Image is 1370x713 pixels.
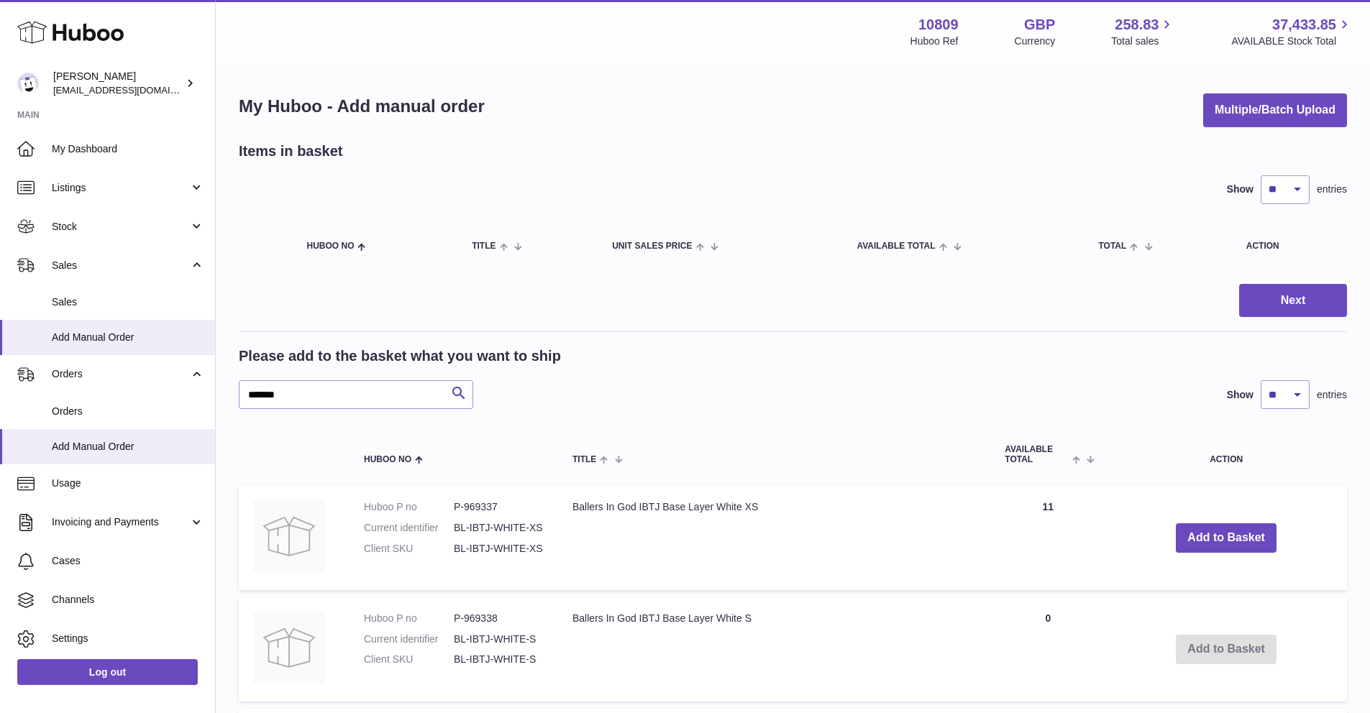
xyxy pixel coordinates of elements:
dt: Current identifier [364,632,454,646]
span: Total [1098,241,1126,251]
h2: Items in basket [239,142,343,161]
img: shop@ballersingod.com [17,73,39,94]
span: Total sales [1111,34,1175,48]
a: 258.83 Total sales [1111,15,1175,48]
span: AVAILABLE Stock Total [1231,34,1353,48]
td: 11 [990,486,1105,590]
button: Multiple/Batch Upload [1203,93,1347,127]
dd: P-969338 [454,612,544,625]
dt: Current identifier [364,521,454,535]
button: Next [1239,284,1347,318]
dt: Client SKU [364,542,454,556]
span: AVAILABLE Total [1005,445,1069,464]
span: Huboo no [364,455,411,464]
span: Unit Sales Price [612,241,692,251]
div: Action [1246,241,1333,251]
div: Currency [1015,34,1056,48]
span: Huboo no [306,241,354,251]
button: Add to Basket [1176,523,1277,553]
dd: BL-IBTJ-WHITE-S [454,632,544,646]
span: Settings [52,632,204,645]
strong: 10809 [918,15,959,34]
a: 37,433.85 AVAILABLE Stock Total [1231,15,1353,48]
span: Sales [52,259,189,272]
label: Show [1227,388,1253,402]
span: My Dashboard [52,142,204,156]
a: Log out [17,659,198,685]
span: AVAILABLE Total [857,241,935,251]
span: Channels [52,593,204,607]
span: Add Manual Order [52,440,204,454]
span: Stock [52,220,189,234]
span: Invoicing and Payments [52,515,189,529]
span: 258.83 [1115,15,1159,34]
dd: BL-IBTJ-WHITE-S [454,653,544,666]
span: entries [1317,388,1347,402]
span: Title [472,241,496,251]
h2: Please add to the basket what you want to ship [239,346,561,366]
div: [PERSON_NAME] [53,70,183,97]
td: 0 [990,597,1105,701]
span: Orders [52,405,204,418]
dd: BL-IBTJ-WHITE-XS [454,542,544,556]
span: Sales [52,295,204,309]
span: Title [572,455,596,464]
dd: P-969337 [454,500,544,514]
td: Ballers In God IBTJ Base Layer White XS [558,486,990,590]
span: Add Manual Order [52,331,204,344]
div: Huboo Ref [910,34,959,48]
strong: GBP [1024,15,1055,34]
th: Action [1105,431,1347,478]
dd: BL-IBTJ-WHITE-XS [454,521,544,535]
td: Ballers In God IBTJ Base Layer White S [558,597,990,701]
img: Ballers In God IBTJ Base Layer White XS [253,500,325,572]
dt: Huboo P no [364,612,454,625]
span: [EMAIL_ADDRESS][DOMAIN_NAME] [53,84,211,96]
span: Orders [52,367,189,381]
dt: Client SKU [364,653,454,666]
img: Ballers In God IBTJ Base Layer White S [253,612,325,684]
span: Usage [52,477,204,490]
h1: My Huboo - Add manual order [239,95,485,118]
span: Cases [52,554,204,568]
label: Show [1227,183,1253,196]
span: 37,433.85 [1272,15,1336,34]
span: entries [1317,183,1347,196]
dt: Huboo P no [364,500,454,514]
span: Listings [52,181,189,195]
